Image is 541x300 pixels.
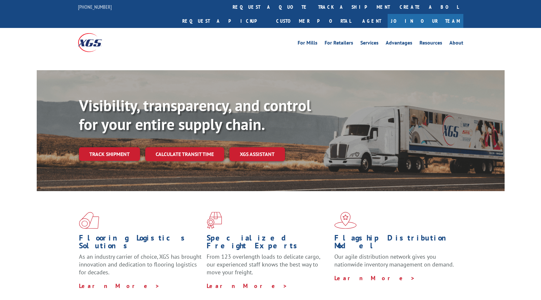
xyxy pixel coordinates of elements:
[79,253,201,276] span: As an industry carrier of choice, XGS has brought innovation and dedication to flooring logistics...
[334,234,457,253] h1: Flagship Distribution Model
[79,234,202,253] h1: Flooring Logistics Solutions
[271,14,356,28] a: Customer Portal
[79,147,140,161] a: Track shipment
[207,234,329,253] h1: Specialized Freight Experts
[207,282,288,290] a: Learn More >
[386,40,412,47] a: Advantages
[298,40,317,47] a: For Mills
[79,282,160,290] a: Learn More >
[334,212,357,229] img: xgs-icon-flagship-distribution-model-red
[79,212,99,229] img: xgs-icon-total-supply-chain-intelligence-red
[360,40,379,47] a: Services
[356,14,388,28] a: Agent
[207,212,222,229] img: xgs-icon-focused-on-flooring-red
[145,147,224,161] a: Calculate transit time
[334,274,415,282] a: Learn More >
[419,40,442,47] a: Resources
[449,40,463,47] a: About
[388,14,463,28] a: Join Our Team
[79,95,311,134] b: Visibility, transparency, and control for your entire supply chain.
[207,253,329,282] p: From 123 overlength loads to delicate cargo, our experienced staff knows the best way to move you...
[229,147,285,161] a: XGS ASSISTANT
[334,253,454,268] span: Our agile distribution network gives you nationwide inventory management on demand.
[325,40,353,47] a: For Retailers
[177,14,271,28] a: Request a pickup
[78,4,112,10] a: [PHONE_NUMBER]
